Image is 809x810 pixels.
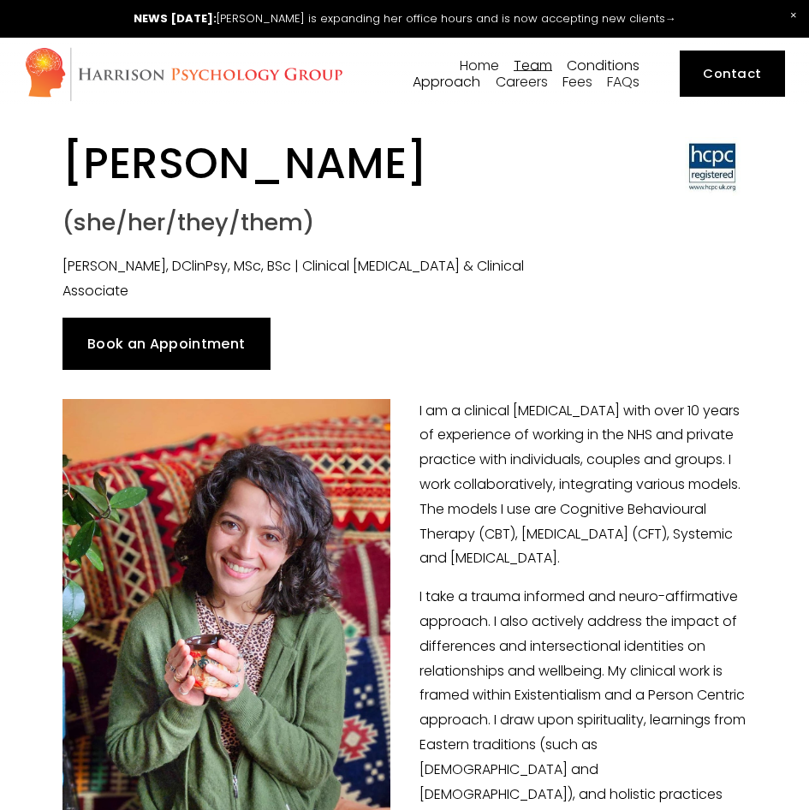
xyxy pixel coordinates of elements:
[62,137,568,249] h1: [PERSON_NAME]
[24,46,343,102] img: Harrison Psychology Group
[562,74,592,90] a: Fees
[567,59,639,73] span: Conditions
[514,59,552,73] span: Team
[514,57,552,74] a: folder dropdown
[62,318,271,369] a: Book an Appointment
[567,57,639,74] a: folder dropdown
[680,51,785,98] a: Contact
[413,75,480,89] span: Approach
[62,206,314,238] span: (she/her/they/them)
[496,74,548,90] a: Careers
[413,74,480,90] a: folder dropdown
[460,57,499,74] a: Home
[62,254,568,304] p: [PERSON_NAME], DClinPsy, MSc, BSc | Clinical [MEDICAL_DATA] & Clinical Associate
[607,74,639,90] a: FAQs
[62,399,747,572] p: I am a clinical [MEDICAL_DATA] with over 10 years of experience of working in the NHS and private...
